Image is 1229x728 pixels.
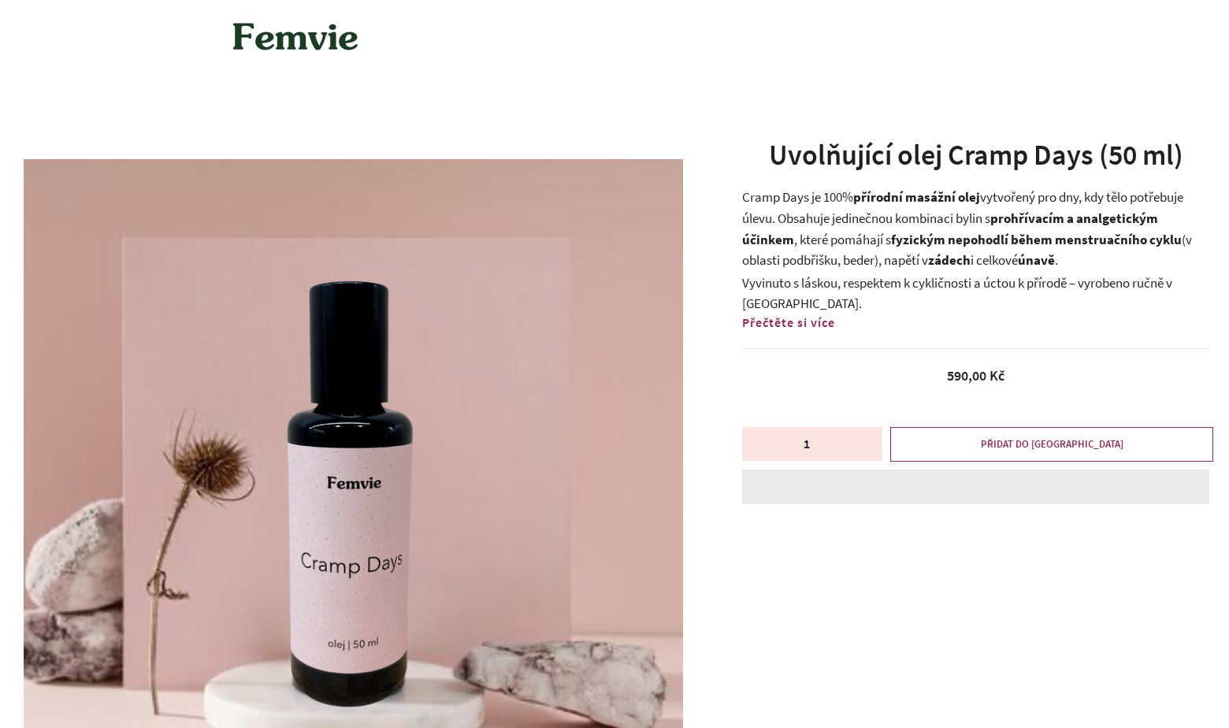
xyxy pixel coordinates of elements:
[853,188,980,206] strong: přírodní masážní olej
[891,231,1182,248] strong: fyzickým nepohodlí během menstruačního cyklu
[981,437,1123,451] span: PŘIDAT DO [GEOGRAPHIC_DATA]
[742,273,1209,314] p: Vyvinuto s láskou, respektem k cykličnosti a úctou k přírodě – vyrobeno ručně v [GEOGRAPHIC_DATA].
[742,314,835,330] span: Přečtěte si více
[890,427,1213,462] button: PŘIDAT DO [GEOGRAPHIC_DATA]
[928,251,971,269] strong: zádech
[225,12,366,61] img: Femvie
[742,187,1209,270] p: Cramp Days je 100% vytvořený pro dny, kdy tělo potřebuje úlevu. Obsahuje jedinečnou kombinaci byl...
[947,366,1004,384] span: 590,00 Kč
[1018,251,1055,269] strong: únavě
[742,231,1192,269] span: (v oblasti podbřišku, beder)
[742,136,1209,175] h1: Uvolňující olej Cramp Days (50 ml)
[742,210,1158,248] strong: prohřívacím a analgetickým účinkem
